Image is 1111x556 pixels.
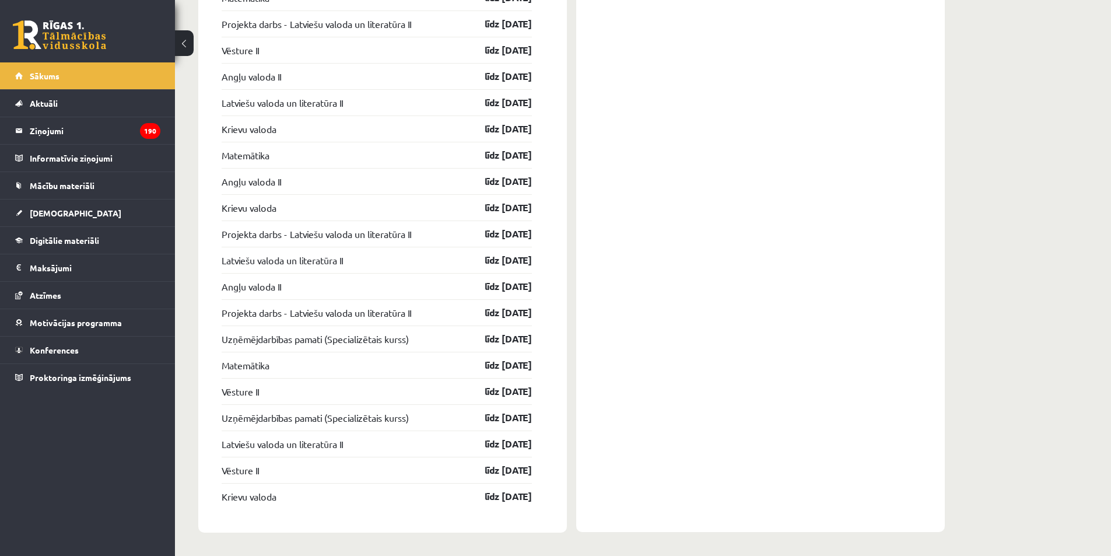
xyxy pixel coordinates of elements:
[222,96,343,110] a: Latviešu valoda un literatūra II
[464,411,532,425] a: līdz [DATE]
[464,358,532,372] a: līdz [DATE]
[15,172,160,199] a: Mācību materiāli
[222,306,411,320] a: Projekta darbs - Latviešu valoda un literatūra II
[464,489,532,503] a: līdz [DATE]
[222,43,259,57] a: Vēsture II
[464,306,532,320] a: līdz [DATE]
[464,174,532,188] a: līdz [DATE]
[140,123,160,139] i: 190
[15,117,160,144] a: Ziņojumi190
[30,98,58,109] span: Aktuāli
[15,145,160,172] a: Informatīvie ziņojumi
[464,227,532,241] a: līdz [DATE]
[15,227,160,254] a: Digitālie materiāli
[30,117,160,144] legend: Ziņojumi
[13,20,106,50] a: Rīgas 1. Tālmācības vidusskola
[30,345,79,355] span: Konferences
[464,201,532,215] a: līdz [DATE]
[222,253,343,267] a: Latviešu valoda un literatūra II
[222,174,281,188] a: Angļu valoda II
[464,122,532,136] a: līdz [DATE]
[15,90,160,117] a: Aktuāli
[222,463,259,477] a: Vēsture II
[30,208,121,218] span: [DEMOGRAPHIC_DATA]
[222,384,259,398] a: Vēsture II
[464,69,532,83] a: līdz [DATE]
[464,148,532,162] a: līdz [DATE]
[464,332,532,346] a: līdz [DATE]
[222,69,281,83] a: Angļu valoda II
[222,332,409,346] a: Uzņēmējdarbības pamati (Specializētais kurss)
[30,71,59,81] span: Sākums
[222,437,343,451] a: Latviešu valoda un literatūra II
[222,411,409,425] a: Uzņēmējdarbības pamati (Specializētais kurss)
[222,201,276,215] a: Krievu valoda
[464,463,532,477] a: līdz [DATE]
[30,254,160,281] legend: Maksājumi
[30,372,131,383] span: Proktoringa izmēģinājums
[464,437,532,451] a: līdz [DATE]
[464,17,532,31] a: līdz [DATE]
[15,309,160,336] a: Motivācijas programma
[15,364,160,391] a: Proktoringa izmēģinājums
[222,122,276,136] a: Krievu valoda
[222,227,411,241] a: Projekta darbs - Latviešu valoda un literatūra II
[15,282,160,309] a: Atzīmes
[222,148,269,162] a: Matemātika
[222,358,269,372] a: Matemātika
[15,337,160,363] a: Konferences
[30,290,61,300] span: Atzīmes
[15,62,160,89] a: Sākums
[464,253,532,267] a: līdz [DATE]
[30,180,94,191] span: Mācību materiāli
[464,279,532,293] a: līdz [DATE]
[464,96,532,110] a: līdz [DATE]
[464,384,532,398] a: līdz [DATE]
[30,145,160,172] legend: Informatīvie ziņojumi
[15,254,160,281] a: Maksājumi
[15,200,160,226] a: [DEMOGRAPHIC_DATA]
[30,317,122,328] span: Motivācijas programma
[222,17,411,31] a: Projekta darbs - Latviešu valoda un literatūra II
[222,489,276,503] a: Krievu valoda
[30,235,99,246] span: Digitālie materiāli
[464,43,532,57] a: līdz [DATE]
[222,279,281,293] a: Angļu valoda II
